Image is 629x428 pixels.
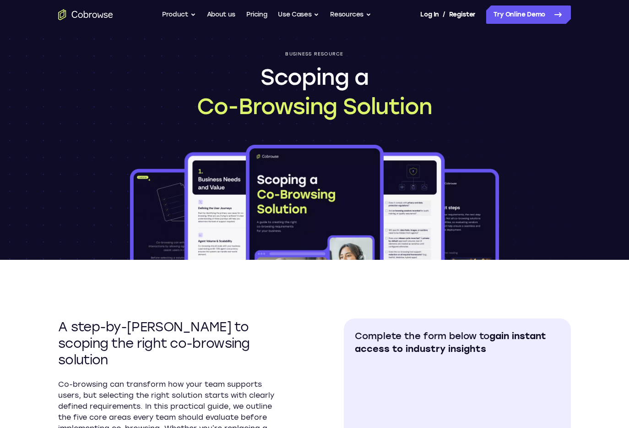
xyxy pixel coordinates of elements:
h2: A step-by-[PERSON_NAME] to scoping the right co-browsing solution [58,318,285,368]
a: Register [449,5,476,24]
span: gain instant access to industry insights [355,330,546,354]
span: / [443,9,445,20]
button: Resources [330,5,371,24]
h1: Scoping a [197,62,432,121]
button: Product [162,5,196,24]
p: Business resource [285,51,343,57]
img: Scoping a Co-Browsing Solution [128,143,501,260]
a: Pricing [246,5,267,24]
a: Try Online Demo [486,5,571,24]
span: Co-Browsing Solution [197,92,432,121]
a: About us [207,5,235,24]
button: Use Cases [278,5,319,24]
a: Log In [420,5,439,24]
a: Go to the home page [58,9,113,20]
h2: Complete the form below to [355,329,560,355]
